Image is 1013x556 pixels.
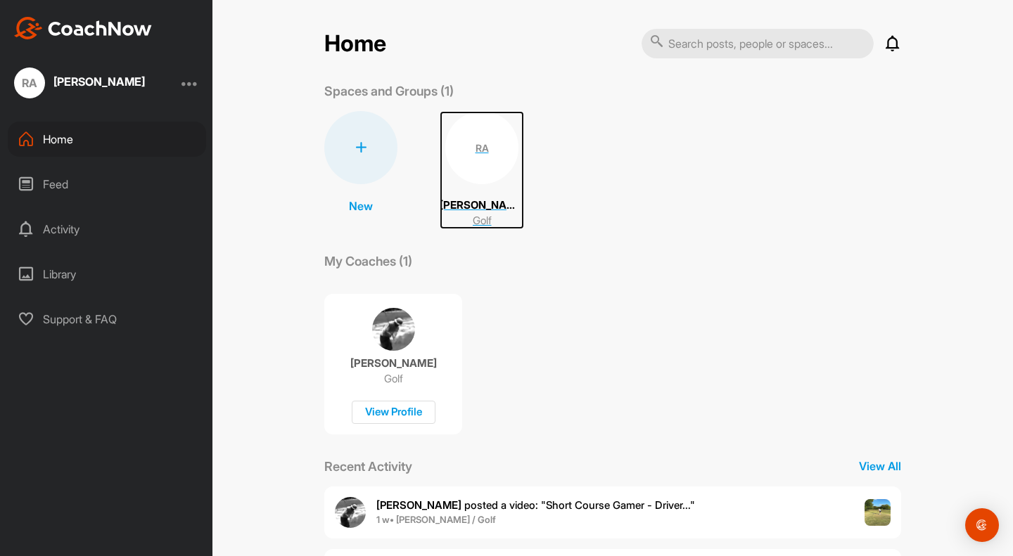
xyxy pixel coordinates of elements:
b: 1 w • [PERSON_NAME] / Golf [376,514,496,525]
p: New [349,198,373,214]
p: My Coaches (1) [324,252,412,271]
div: View Profile [352,401,435,424]
div: RA [445,111,518,184]
p: Recent Activity [324,457,412,476]
img: CoachNow [14,17,152,39]
p: [PERSON_NAME] [440,198,524,214]
div: Support & FAQ [8,302,206,337]
div: Home [8,122,206,157]
div: Activity [8,212,206,247]
img: user avatar [335,497,366,528]
div: Library [8,257,206,292]
p: Golf [384,372,403,386]
div: [PERSON_NAME] [53,76,145,87]
p: Spaces and Groups (1) [324,82,454,101]
p: Golf [473,213,492,229]
div: RA [14,67,45,98]
span: posted a video : " Short Course Gamer - Driver... " [376,498,695,512]
div: Feed [8,167,206,202]
a: RA[PERSON_NAME]Golf [440,111,524,229]
img: post image [865,499,891,526]
b: [PERSON_NAME] [376,498,461,512]
input: Search posts, people or spaces... [642,29,874,58]
p: [PERSON_NAME] [350,356,437,370]
div: Open Intercom Messenger [965,508,999,542]
p: View All [859,458,901,474]
h2: Home [324,30,386,58]
img: coach avatar [372,308,415,351]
